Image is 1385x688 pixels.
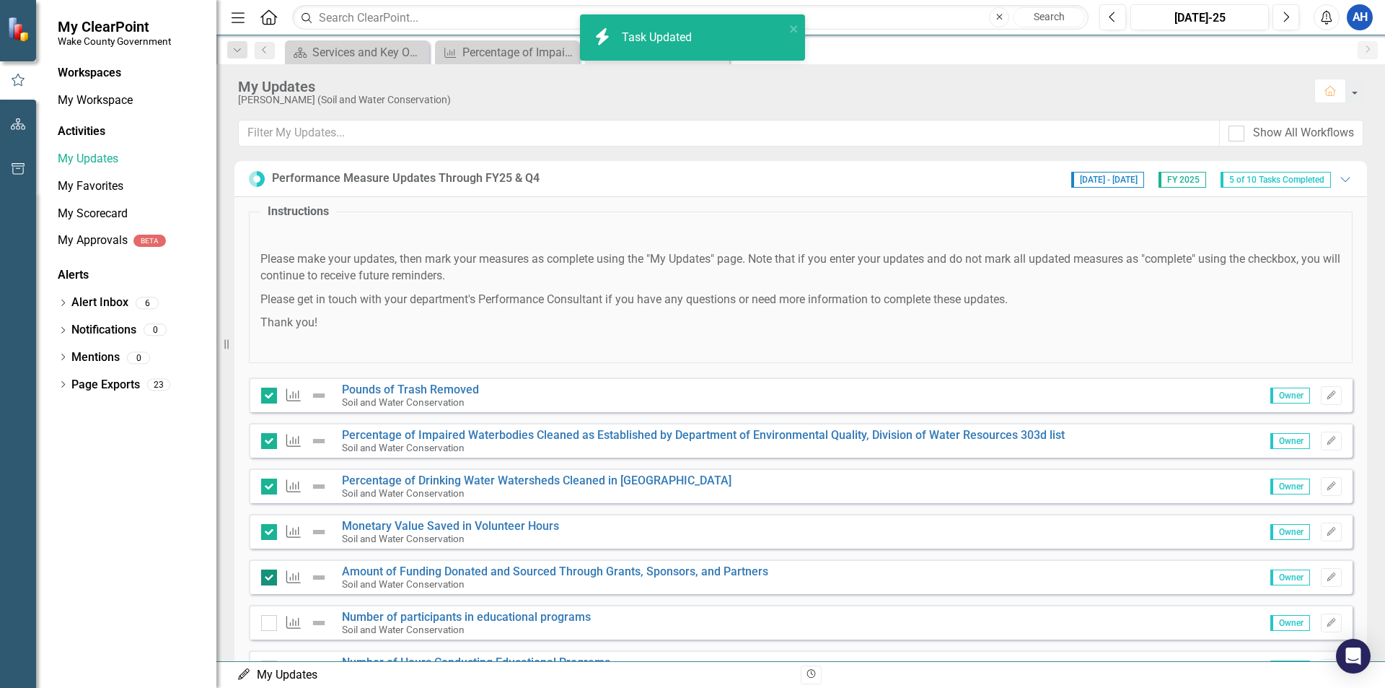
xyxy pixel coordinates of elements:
span: Please get in touch with your department's Performance Consultant if you have any questions or ne... [260,292,1008,306]
a: Monetary Value Saved in Volunteer Hours [342,519,559,533]
button: AH [1347,4,1373,30]
input: Search ClearPoint... [292,5,1089,30]
a: Percentage of Impaired Waterbodies Cleaned as Established by Department of Environmental Quality,... [342,428,1065,442]
div: 0 [127,352,150,364]
span: Search [1034,11,1065,22]
span: 5 of 10 Tasks Completed [1221,172,1331,188]
span: Owner [1270,615,1310,631]
a: My Workspace [58,92,202,109]
a: Services and Key Operating Measures [289,43,426,61]
small: Soil and Water Conservation [342,487,465,499]
button: Search [1013,7,1085,27]
a: Pounds of Trash Removed [342,383,479,396]
img: ClearPoint Strategy [7,17,32,42]
span: Owner [1270,433,1310,449]
span: Owner [1270,661,1310,676]
small: Soil and Water Conservation [342,533,465,544]
a: Page Exports [71,377,140,393]
div: Performance Measure Updates Through FY25 & Q4 [272,170,540,187]
img: Not Defined [310,478,327,495]
span: My ClearPoint [58,18,171,35]
div: [DATE]-25 [1135,9,1264,27]
small: Soil and Water Conservation [342,442,465,453]
small: Soil and Water Conservation [342,578,465,590]
div: My Updates [238,79,1300,95]
div: Alerts [58,267,202,284]
a: Amount of Funding Donated and Sourced Through Grants, Sponsors, and Partners [342,565,768,578]
a: My Scorecard [58,206,202,222]
p: Please make your updates, then mark your measures as complete using the "My Updates" page. Note t... [260,251,1341,284]
a: Number of participants in educational programs [342,610,591,624]
span: Owner [1270,479,1310,495]
span: Thank you! [260,315,317,329]
img: Not Defined [310,660,327,677]
img: Not Defined [310,432,327,450]
img: Not Defined [310,569,327,586]
img: Not Defined [310,387,327,404]
a: Mentions [71,349,120,366]
div: 0 [144,324,167,336]
div: Percentage of Impaired Waterbodies Cleaned as Established by Department of Environmental Quality,... [462,43,576,61]
small: Soil and Water Conservation [342,396,465,408]
div: Services and Key Operating Measures [312,43,426,61]
a: Percentage of Drinking Water Watersheds Cleaned in [GEOGRAPHIC_DATA] [342,474,731,487]
div: [PERSON_NAME] (Soil and Water Conservation) [238,95,1300,105]
legend: Instructions [260,204,336,220]
div: Show All Workflows [1253,125,1354,141]
img: Not Defined [310,614,327,632]
a: Alert Inbox [71,295,128,311]
span: Owner [1270,524,1310,540]
div: Task Updated [622,30,695,46]
span: Owner [1270,388,1310,404]
a: Percentage of Impaired Waterbodies Cleaned as Established by Department of Environmental Quality,... [439,43,576,61]
input: Filter My Updates... [238,120,1220,147]
div: 23 [147,379,170,391]
button: [DATE]-25 [1130,4,1269,30]
div: Workspaces [58,65,121,82]
div: My Updates [237,667,790,684]
small: Wake County Government [58,35,171,47]
small: Soil and Water Conservation [342,624,465,635]
div: 6 [136,297,159,309]
button: close [789,20,799,37]
a: My Favorites [58,178,202,195]
a: Notifications [71,322,136,339]
img: Not Defined [310,523,327,541]
span: FY 2025 [1158,172,1206,188]
div: Activities [58,123,202,140]
span: Owner [1270,570,1310,585]
a: My Updates [58,151,202,167]
div: BETA [133,235,166,247]
a: My Approvals [58,232,128,249]
span: [DATE] - [DATE] [1071,172,1144,188]
div: Open Intercom Messenger [1336,639,1371,674]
